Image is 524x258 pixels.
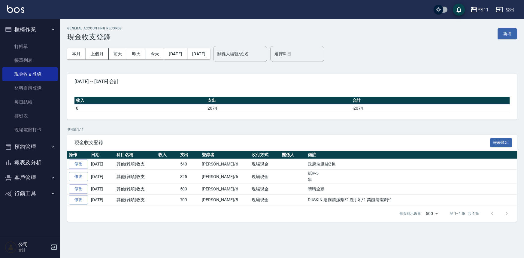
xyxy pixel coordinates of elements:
[2,81,58,95] a: 材料自購登錄
[179,194,201,205] td: 709
[18,241,49,247] h5: 公司
[157,151,179,159] th: 收入
[115,151,157,159] th: 科目名稱
[498,28,517,39] button: 新增
[67,26,122,30] h2: GENERAL ACCOUNTING RECORDS
[200,194,250,205] td: [PERSON_NAME]/8
[7,5,24,13] img: Logo
[89,170,115,184] td: [DATE]
[74,79,510,85] span: [DATE] ~ [DATE] 合計
[115,184,157,195] td: 其他(雜項)收支
[2,186,58,201] button: 行銷工具
[127,48,146,59] button: 昨天
[74,97,206,105] th: 收入
[179,184,201,195] td: 500
[179,151,201,159] th: 支出
[206,97,351,105] th: 支出
[115,159,157,170] td: 其他(雜項)收支
[69,159,88,169] a: 修改
[200,184,250,195] td: [PERSON_NAME]/6
[187,48,210,59] button: [DATE]
[146,48,164,59] button: 今天
[179,170,201,184] td: 325
[164,48,187,59] button: [DATE]
[351,104,510,112] td: -2074
[89,151,115,159] th: 日期
[69,172,88,181] a: 修改
[306,194,517,205] td: DUSKIN 浴廁清潔劑*2 洗手乳*1 萬能清潔劑*1
[2,139,58,155] button: 預約管理
[67,48,86,59] button: 本月
[306,159,517,170] td: 政府垃圾袋2包
[115,170,157,184] td: 其他(雜項)收支
[89,184,115,195] td: [DATE]
[423,205,440,222] div: 500
[2,53,58,67] a: 帳單列表
[109,48,127,59] button: 前天
[86,48,109,59] button: 上個月
[89,159,115,170] td: [DATE]
[453,4,465,16] button: save
[74,140,490,146] span: 現金收支登錄
[2,155,58,170] button: 報表及分析
[250,159,280,170] td: 現場現金
[200,151,250,159] th: 登錄者
[2,67,58,81] a: 現金收支登錄
[5,241,17,253] img: Person
[250,184,280,195] td: 現場現金
[306,170,517,184] td: 紙杯5 串
[179,159,201,170] td: 540
[450,211,479,216] p: 第 1–4 筆 共 4 筆
[115,194,157,205] td: 其他(雜項)收支
[200,170,250,184] td: [PERSON_NAME]/6
[306,151,517,159] th: 備註
[200,159,250,170] td: [PERSON_NAME]/6
[2,109,58,123] a: 排班表
[74,104,206,112] td: 0
[69,184,88,194] a: 修改
[490,139,512,145] a: 報表匯出
[2,123,58,137] a: 現場電腦打卡
[250,194,280,205] td: 現場現金
[280,151,307,159] th: 關係人
[206,104,351,112] td: 2074
[2,22,58,37] button: 櫃檯作業
[250,151,280,159] th: 收付方式
[498,31,517,36] a: 新增
[399,211,421,216] p: 每頁顯示數量
[306,184,517,195] td: 晴晴全勤
[67,33,122,41] h3: 現金收支登錄
[351,97,510,105] th: 合計
[89,194,115,205] td: [DATE]
[2,170,58,186] button: 客戶管理
[67,127,517,132] p: 共 4 筆, 1 / 1
[2,95,58,109] a: 每日結帳
[250,170,280,184] td: 現場現金
[468,4,491,16] button: PS11
[477,6,489,14] div: PS11
[69,195,88,205] a: 修改
[2,40,58,53] a: 打帳單
[490,138,512,147] button: 報表匯出
[494,4,517,15] button: 登出
[18,247,49,253] p: 會計
[67,151,89,159] th: 操作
